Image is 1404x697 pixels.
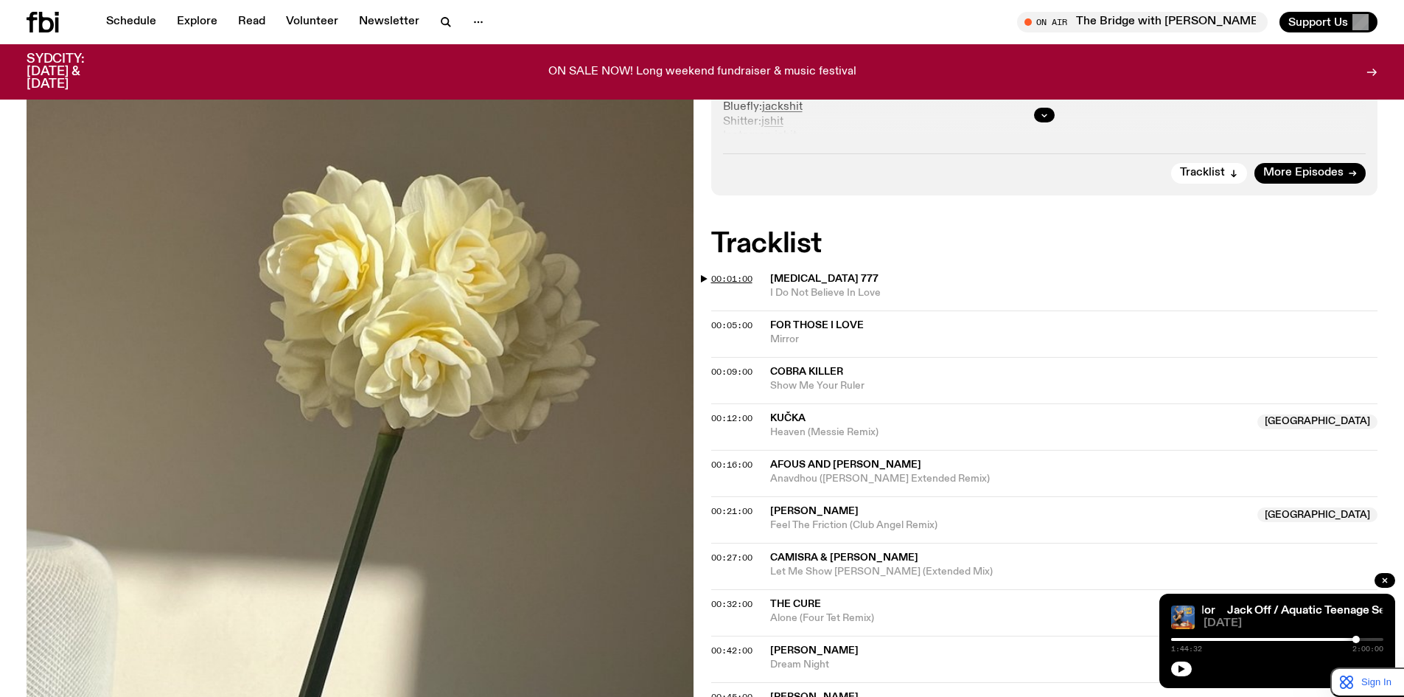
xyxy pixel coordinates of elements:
[770,413,806,423] span: KUČKA
[711,415,752,423] button: 00:12:00
[711,412,752,424] span: 00:12:00
[770,506,859,516] span: [PERSON_NAME]
[1263,167,1344,178] span: More Episodes
[711,275,752,283] button: 00:01:00
[1254,163,1366,184] a: More Episodes
[711,459,752,471] span: 00:16:00
[711,273,752,285] span: 00:01:00
[711,600,752,608] button: 00:32:00
[998,605,1215,617] a: Jack Off / Aquatic Teenage Sex & Squalor
[27,53,121,91] h3: SYDCITY: [DATE] & [DATE]
[1171,645,1202,653] span: 1:44:32
[770,599,821,609] span: The Cure
[277,12,347,32] a: Volunteer
[229,12,274,32] a: Read
[1171,606,1195,629] img: Album cover of Little Nell sitting in a kiddie pool wearing a swimsuit
[1257,507,1377,522] span: [GEOGRAPHIC_DATA]
[548,66,856,79] p: ON SALE NOW! Long weekend fundraiser & music festival
[168,12,226,32] a: Explore
[711,366,752,378] span: 00:09:00
[711,322,752,330] button: 00:05:00
[711,507,752,516] button: 00:21:00
[711,647,752,655] button: 00:42:00
[770,320,864,330] span: For Those I Love
[1257,415,1377,429] span: [GEOGRAPHIC_DATA]
[770,460,921,470] span: Afous and [PERSON_NAME]
[711,552,752,564] span: 00:27:00
[1017,12,1268,32] button: On AirThe Bridge with [PERSON_NAME]
[1288,15,1348,29] span: Support Us
[1171,163,1247,184] button: Tracklist
[711,368,752,376] button: 00:09:00
[770,611,1378,625] span: Alone (Four Tet Remix)
[97,12,165,32] a: Schedule
[770,552,918,563] span: Camisra & [PERSON_NAME]
[711,598,752,610] span: 00:32:00
[1180,167,1225,178] span: Tracklist
[711,645,752,656] span: 00:42:00
[711,505,752,517] span: 00:21:00
[770,367,843,377] span: Cobra Killer
[770,379,1378,393] span: Show Me Your Ruler
[1279,12,1377,32] button: Support Us
[770,565,1378,579] span: Let Me Show [PERSON_NAME] (Extended Mix)
[711,319,752,331] span: 00:05:00
[770,426,1249,440] span: Heaven (Messie Remix)
[1204,618,1383,629] span: [DATE]
[770,645,859,656] span: [PERSON_NAME]
[770,519,1249,533] span: Feel The Friction (Club Angel Remix)
[711,231,1378,257] h2: Tracklist
[711,461,752,469] button: 00:16:00
[1352,645,1383,653] span: 2:00:00
[770,286,1378,300] span: I Do Not Believe In Love
[770,472,1378,486] span: Anavdhou ([PERSON_NAME] Extended Remix)
[770,274,879,284] span: [MEDICAL_DATA] 777
[350,12,428,32] a: Newsletter
[711,554,752,562] button: 00:27:00
[770,333,1378,347] span: Mirror
[770,658,1378,672] span: Dream Night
